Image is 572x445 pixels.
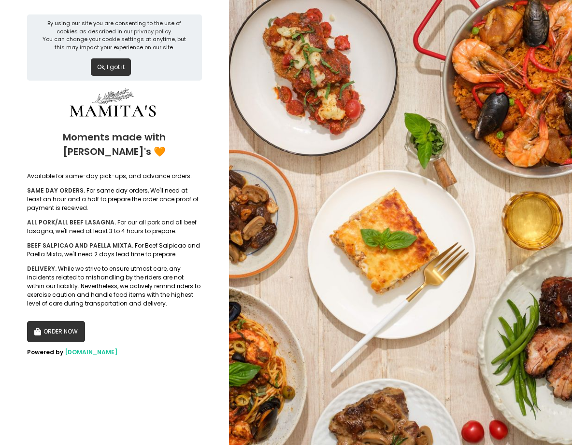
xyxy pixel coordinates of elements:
[27,241,133,250] b: BEEF SALPICAO AND PAELLA MIXTA.
[27,172,202,181] div: Available for same-day pick-ups, and advance orders.
[27,264,57,273] b: DELIVERY.
[27,321,85,342] button: ORDER NOW
[134,28,172,35] a: privacy policy.
[27,218,116,226] b: ALL PORK/ALL BEEF LASAGNA.
[27,264,202,308] div: While we strive to ensure utmost care, any incidents related to mishandling by the riders are not...
[65,348,117,356] a: [DOMAIN_NAME]
[27,241,202,259] div: For Beef Salpicao and Paella Mixta, we'll need 2 days lead time to prepare.
[42,19,187,51] div: By using our site you are consenting to the use of cookies as described in our You can change you...
[27,348,202,357] div: Powered by
[27,218,202,236] div: For our all pork and all beef lasagna, we'll need at least 3 to 4 hours to prepare.
[27,186,202,212] div: For same day orders, We'll need at least an hour and a half to prepare the order once proof of pa...
[27,186,85,195] b: SAME DAY ORDERS.
[41,86,186,123] img: Mamitas PH
[27,123,202,166] div: Moments made with [PERSON_NAME]'s 🧡
[91,58,131,76] button: Ok, I got it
